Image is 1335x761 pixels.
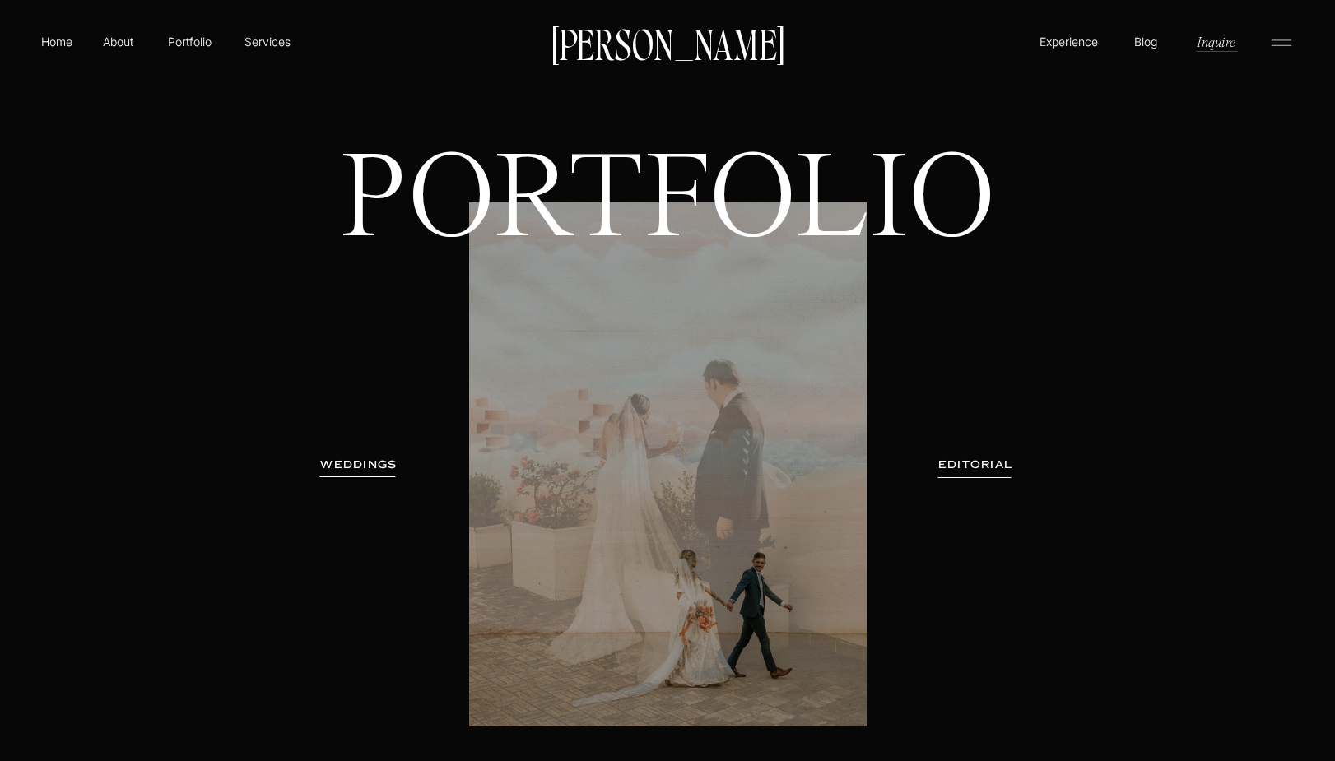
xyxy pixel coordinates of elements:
[543,26,792,60] a: [PERSON_NAME]
[100,33,137,49] a: About
[243,33,291,50] a: Services
[915,457,1035,473] a: EDITORIAL
[1037,33,1100,50] a: Experience
[312,148,1024,369] h1: PORTFOLIO
[160,33,219,50] a: Portfolio
[1130,33,1161,49] a: Blog
[38,33,76,50] a: Home
[307,457,411,473] a: WEDDINGS
[1195,32,1237,51] a: Inquire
